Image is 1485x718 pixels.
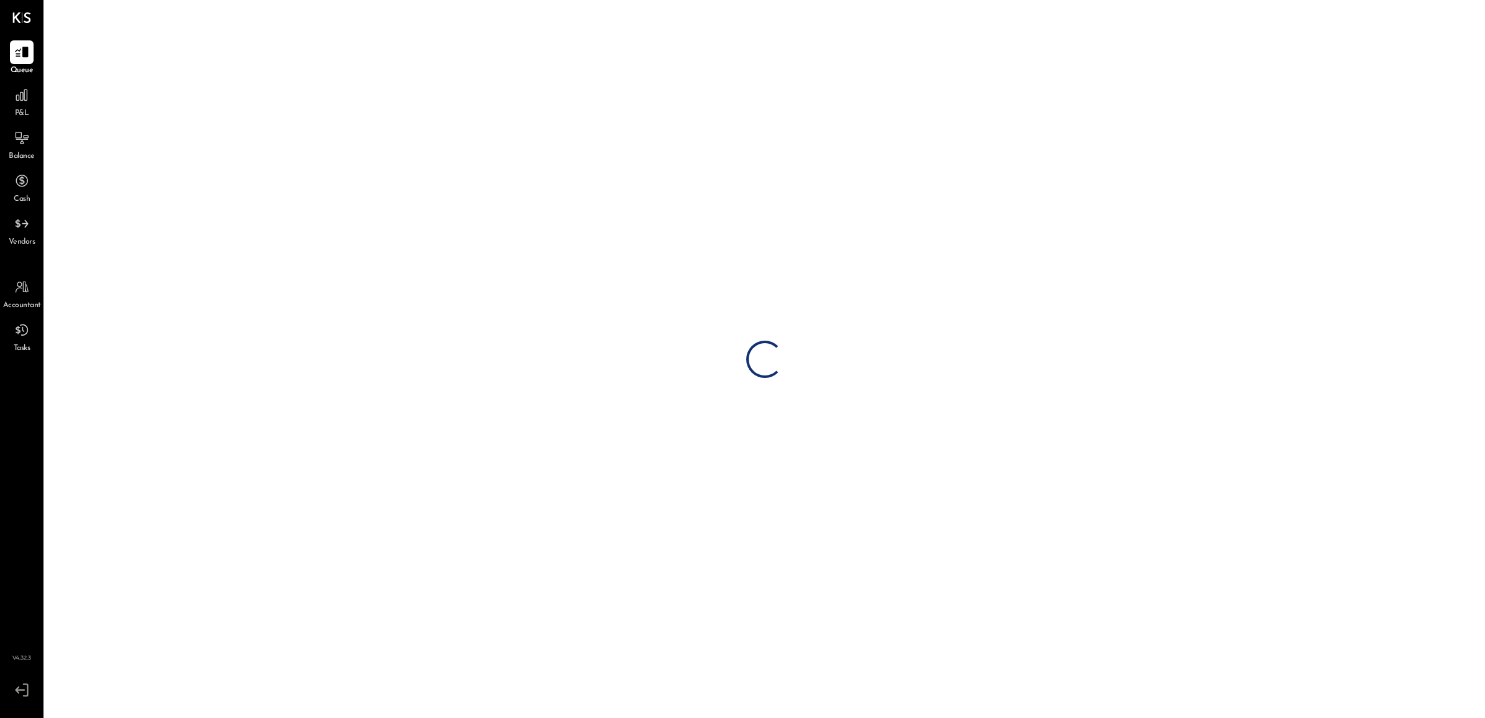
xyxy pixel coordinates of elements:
[1,83,43,119] a: P&L
[9,237,35,248] span: Vendors
[14,343,30,354] span: Tasks
[1,169,43,205] a: Cash
[3,300,41,311] span: Accountant
[11,65,34,76] span: Queue
[9,151,35,162] span: Balance
[1,212,43,248] a: Vendors
[15,108,29,119] span: P&L
[1,318,43,354] a: Tasks
[14,194,30,205] span: Cash
[1,275,43,311] a: Accountant
[1,126,43,162] a: Balance
[1,40,43,76] a: Queue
